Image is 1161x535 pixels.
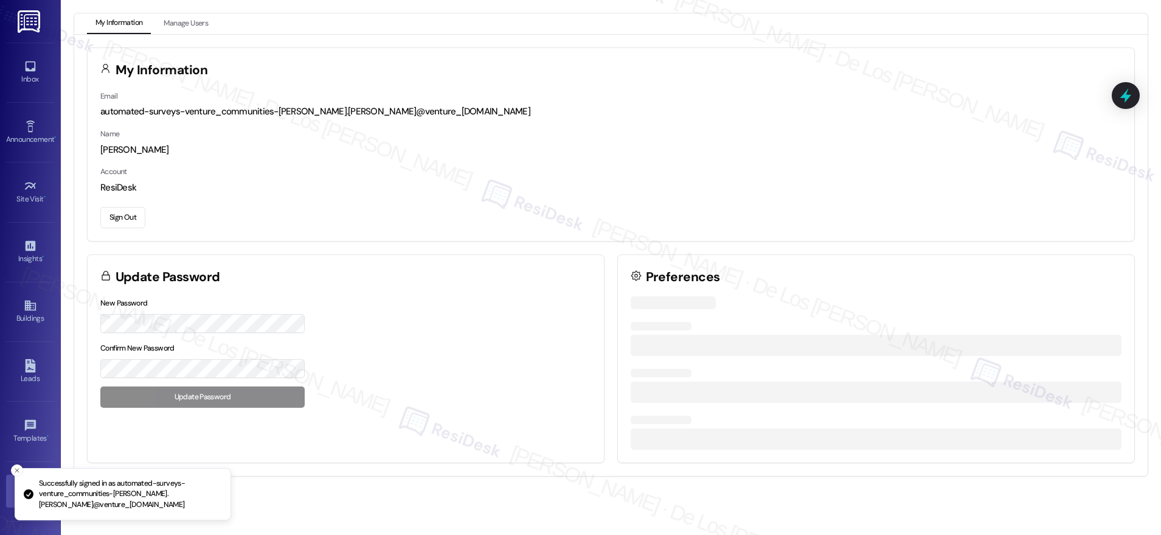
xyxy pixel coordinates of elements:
label: Account [100,167,127,177]
span: • [42,253,44,261]
div: [PERSON_NAME] [100,144,1121,156]
button: My Information [87,13,151,34]
a: Insights • [6,236,55,268]
a: Buildings [6,295,55,328]
button: Close toast [11,464,23,477]
label: New Password [100,298,148,308]
div: automated-surveys-venture_communities-[PERSON_NAME].[PERSON_NAME]@venture_[DOMAIN_NAME] [100,105,1121,118]
a: Account [6,475,55,508]
button: Sign Out [100,207,145,228]
a: Leads [6,355,55,388]
button: Manage Users [155,13,217,34]
h3: Preferences [646,271,720,284]
label: Confirm New Password [100,343,175,353]
h3: My Information [116,64,208,77]
a: Inbox [6,56,55,89]
span: • [44,193,46,201]
img: ResiDesk Logo [18,10,43,33]
span: • [47,432,49,441]
a: Templates • [6,415,55,448]
span: • [54,133,56,142]
a: Site Visit • [6,176,55,209]
p: Successfully signed in as automated-surveys-venture_communities-[PERSON_NAME].[PERSON_NAME]@ventu... [39,478,221,511]
label: Email [100,91,117,101]
h3: Update Password [116,271,220,284]
div: ResiDesk [100,181,1121,194]
label: Name [100,129,120,139]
